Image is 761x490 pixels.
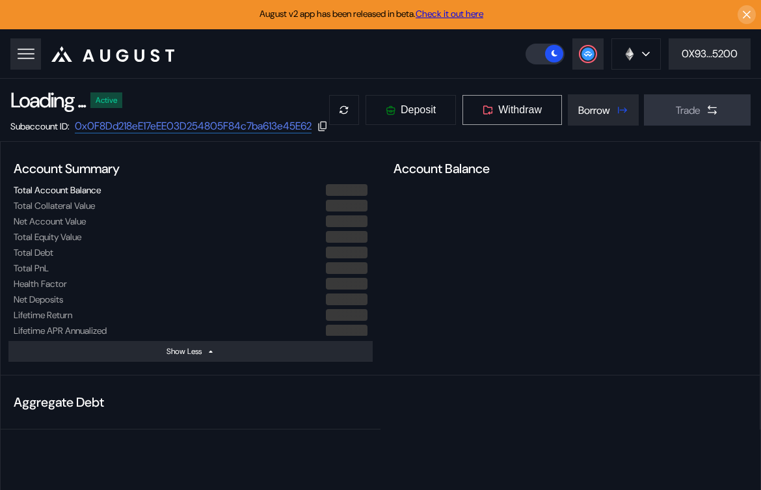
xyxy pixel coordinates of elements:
[365,94,457,126] button: Deposit
[676,103,701,117] div: Trade
[388,155,753,182] div: Account Balance
[416,8,483,20] a: Check it out here
[260,8,483,20] span: August v2 app has been released in beta.
[14,309,72,321] div: Lifetime Return
[682,47,738,61] div: 0X93...5200
[669,38,751,70] button: 0X93...5200
[568,94,639,126] button: Borrow
[14,278,67,290] div: Health Factor
[10,87,85,114] div: Loading ...
[167,346,202,357] div: Show Less
[14,262,49,274] div: Total PnL
[14,200,95,211] div: Total Collateral Value
[10,120,70,132] div: Subaccount ID:
[8,155,373,182] div: Account Summary
[8,388,373,416] div: Aggregate Debt
[14,231,81,243] div: Total Equity Value
[14,215,86,227] div: Net Account Value
[644,94,751,126] button: Trade
[622,47,637,61] img: chain logo
[75,119,312,133] a: 0x0F8Dd218eE17eEE03D254805F84c7ba613e45E62
[14,325,107,336] div: Lifetime APR Annualized
[14,184,101,196] div: Total Account Balance
[498,104,542,116] span: Withdraw
[611,38,661,70] button: chain logo
[96,96,117,105] div: Active
[8,341,373,362] button: Show Less
[578,103,610,117] div: Borrow
[14,247,53,258] div: Total Debt
[462,94,563,126] button: Withdraw
[401,104,436,116] span: Deposit
[14,293,63,305] div: Net Deposits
